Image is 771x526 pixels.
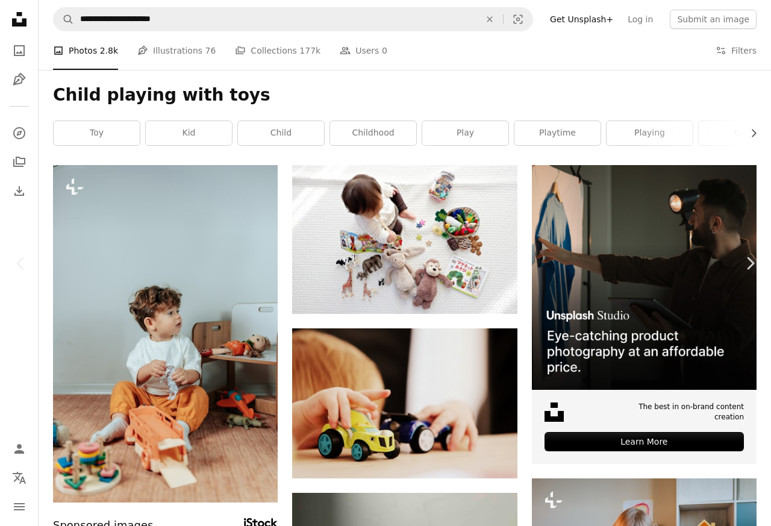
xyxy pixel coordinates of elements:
[299,44,320,57] span: 177k
[235,31,320,70] a: Collections 177k
[670,10,757,29] button: Submit an image
[292,328,517,478] img: child playing with two assorted-color car plastic toys on brown wooden table
[7,150,31,174] a: Collections
[532,165,757,390] img: file-1715714098234-25b8b4e9d8faimage
[292,398,517,409] a: child playing with two assorted-color car plastic toys on brown wooden table
[53,84,757,106] h1: Child playing with toys
[340,31,387,70] a: Users 0
[716,31,757,70] button: Filters
[545,432,744,451] div: Learn More
[504,8,532,31] button: Visual search
[7,466,31,490] button: Language
[382,44,387,57] span: 0
[7,67,31,92] a: Illustrations
[729,205,771,321] a: Next
[7,495,31,519] button: Menu
[205,44,216,57] span: 76
[7,179,31,203] a: Download History
[514,121,601,145] a: playtime
[607,121,693,145] a: playing
[53,7,533,31] form: Find visuals sitewide
[7,121,31,145] a: Explore
[53,165,278,503] img: a little boy sitting on the floor playing with toys
[54,121,140,145] a: toy
[137,31,216,70] a: Illustrations 76
[545,402,564,422] img: file-1631678316303-ed18b8b5cb9cimage
[631,402,744,422] span: The best in on-brand content creation
[743,121,757,145] button: scroll list to the right
[532,165,757,464] a: The best in on-brand content creationLearn More
[7,437,31,461] a: Log in / Sign up
[146,121,232,145] a: kid
[7,39,31,63] a: Photos
[292,165,517,314] img: boy sitting on white cloth surrounded by toys
[53,328,278,339] a: a little boy sitting on the floor playing with toys
[292,234,517,245] a: boy sitting on white cloth surrounded by toys
[422,121,508,145] a: play
[330,121,416,145] a: childhood
[476,8,503,31] button: Clear
[238,121,324,145] a: child
[54,8,74,31] button: Search Unsplash
[620,10,660,29] a: Log in
[543,10,620,29] a: Get Unsplash+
